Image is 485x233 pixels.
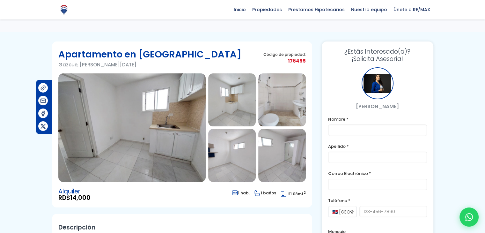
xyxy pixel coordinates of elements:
img: Compartir [40,85,47,91]
div: Arisleidy Santos [362,67,393,99]
img: Apartamento en Gazcue [58,73,206,182]
h1: Apartamento en [GEOGRAPHIC_DATA] [58,48,241,61]
img: Apartamento en Gazcue [258,129,306,182]
img: Apartamento en Gazcue [258,73,306,126]
h3: ¡Solicita Asesoría! [328,48,427,63]
img: Compartir [40,123,47,130]
img: Compartir [40,97,47,104]
span: Préstamos Hipotecarios [285,5,348,14]
img: Compartir [40,110,47,117]
span: Código de propiedad: [263,52,306,57]
span: 1 hab. [232,190,250,196]
p: [PERSON_NAME] [328,102,427,110]
span: RD$ [58,195,91,201]
label: Apellido * [328,142,427,150]
sup: 2 [304,190,306,195]
span: 176495 [263,57,306,65]
span: mt [281,191,306,197]
img: Apartamento en Gazcue [208,129,256,182]
span: Inicio [231,5,249,14]
img: Apartamento en Gazcue [208,73,256,126]
span: ¿Estás Interesado(a)? [328,48,427,55]
span: Propiedades [249,5,285,14]
span: 1 baños [254,190,276,196]
span: Alquiler [58,188,91,195]
p: Gazcue, [PERSON_NAME][DATE] [58,61,241,69]
img: Logo de REMAX [58,4,70,15]
input: 123-456-7890 [359,206,427,217]
label: Nombre * [328,115,427,123]
span: Nuestro equipo [348,5,390,14]
span: 14,000 [70,193,91,202]
span: Únete a RE/MAX [390,5,433,14]
label: Correo Electrónico * [328,169,427,177]
span: 21.08 [288,191,298,197]
label: Teléfono * [328,197,427,205]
